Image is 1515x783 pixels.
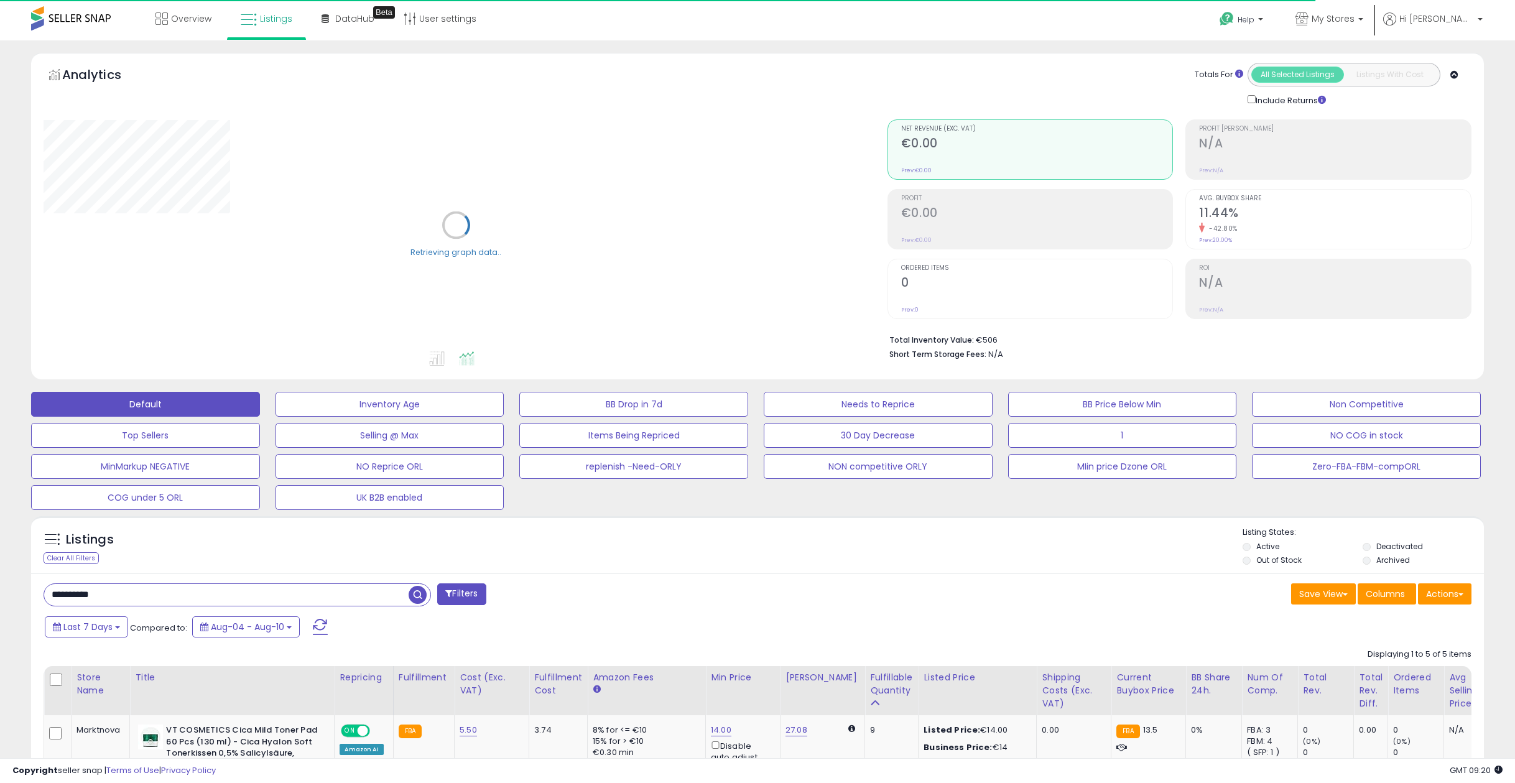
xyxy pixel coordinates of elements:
[901,206,1173,223] h2: €0.00
[31,485,260,510] button: COG under 5 ORL
[901,195,1173,202] span: Profit
[1399,12,1474,25] span: Hi [PERSON_NAME]
[437,583,486,605] button: Filters
[343,726,358,736] span: ON
[1199,276,1471,292] h2: N/A
[901,126,1173,132] span: Net Revenue (Exc. VAT)
[460,671,524,697] div: Cost (Exc. VAT)
[1199,126,1471,132] span: Profit [PERSON_NAME]
[1199,167,1223,174] small: Prev: N/A
[1238,93,1341,107] div: Include Returns
[1393,725,1443,736] div: 0
[870,725,909,736] div: 9
[1195,69,1243,81] div: Totals For
[924,724,980,736] b: Listed Price:
[1199,136,1471,153] h2: N/A
[63,621,113,633] span: Last 7 Days
[901,276,1173,292] h2: 0
[368,726,388,736] span: OFF
[1449,671,1494,710] div: Avg Selling Price
[1303,747,1353,758] div: 0
[1393,736,1411,746] small: (0%)
[889,331,1462,346] li: €506
[1359,671,1383,710] div: Total Rev. Diff.
[44,552,99,564] div: Clear All Filters
[31,392,260,417] button: Default
[534,671,582,697] div: Fulfillment Cost
[1383,12,1483,40] a: Hi [PERSON_NAME]
[901,306,919,313] small: Prev: 0
[460,724,477,736] a: 5.50
[1418,583,1471,605] button: Actions
[519,423,748,448] button: Items Being Repriced
[1191,725,1232,736] div: 0%
[1252,454,1481,479] button: Zero-FBA-FBM-compORL
[1008,454,1237,479] button: MIin price Dzone ORL
[1199,265,1471,272] span: ROI
[593,736,696,747] div: 15% for > €10
[1205,224,1238,233] small: -42.80%
[130,622,187,634] span: Compared to:
[711,724,731,736] a: 14.00
[76,725,120,736] div: Marktnova
[593,684,600,695] small: Amazon Fees.
[593,725,696,736] div: 8% for <= €10
[12,764,58,776] strong: Copyright
[1243,527,1485,539] p: Listing States:
[785,671,859,684] div: [PERSON_NAME]
[76,671,124,697] div: Store Name
[711,671,775,684] div: Min Price
[31,454,260,479] button: MinMarkup NEGATIVE
[1343,67,1436,83] button: Listings With Cost
[519,392,748,417] button: BB Drop in 7d
[1252,392,1481,417] button: Non Competitive
[1247,671,1292,697] div: Num of Comp.
[1199,236,1232,244] small: Prev: 20.00%
[924,741,992,753] b: Business Price:
[1247,725,1288,736] div: FBA: 3
[276,392,504,417] button: Inventory Age
[138,725,163,749] img: 41U54uVxlGL._SL40_.jpg
[1368,649,1471,660] div: Displaying 1 to 5 of 5 items
[340,744,383,755] div: Amazon AI
[764,423,993,448] button: 30 Day Decrease
[1449,725,1490,736] div: N/A
[399,725,422,738] small: FBA
[135,671,329,684] div: Title
[62,66,146,86] h5: Analytics
[12,765,216,777] div: seller snap | |
[1393,671,1439,697] div: Ordered Items
[1358,583,1416,605] button: Columns
[1191,671,1236,697] div: BB Share 24h.
[1291,583,1356,605] button: Save View
[1376,541,1423,552] label: Deactivated
[889,335,974,345] b: Total Inventory Value:
[988,348,1003,360] span: N/A
[764,454,993,479] button: NON competitive ORLY
[1252,423,1481,448] button: NO COG in stock
[1210,2,1276,40] a: Help
[1393,747,1443,758] div: 0
[785,724,807,736] a: 27.08
[1366,588,1405,600] span: Columns
[1251,67,1344,83] button: All Selected Listings
[276,423,504,448] button: Selling @ Max
[1008,423,1237,448] button: 1
[1116,725,1139,738] small: FBA
[31,423,260,448] button: Top Sellers
[192,616,300,637] button: Aug-04 - Aug-10
[593,671,700,684] div: Amazon Fees
[1042,671,1106,710] div: Shipping Costs (Exc. VAT)
[161,764,216,776] a: Privacy Policy
[1256,555,1302,565] label: Out of Stock
[399,671,449,684] div: Fulfillment
[593,747,696,758] div: €0.30 min
[1199,306,1223,313] small: Prev: N/A
[66,531,114,549] h5: Listings
[171,12,211,25] span: Overview
[1303,671,1348,697] div: Total Rev.
[1256,541,1279,552] label: Active
[1312,12,1355,25] span: My Stores
[901,236,932,244] small: Prev: €0.00
[519,454,748,479] button: replenish -Need-ORLY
